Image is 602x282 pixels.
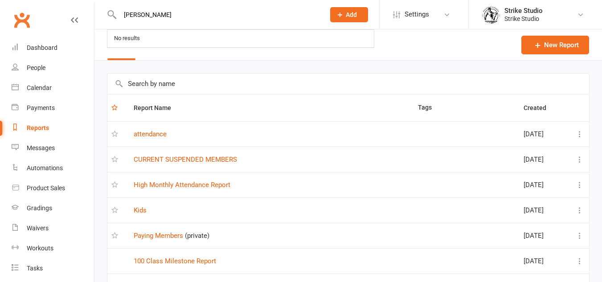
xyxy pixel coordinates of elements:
[134,206,147,214] a: Kids
[12,158,94,178] a: Automations
[524,102,556,113] button: Created
[185,232,209,240] span: (private)
[27,164,63,172] div: Automations
[134,102,181,113] button: Report Name
[27,64,45,71] div: People
[482,6,500,24] img: thumb_image1723780799.png
[134,104,181,111] span: Report Name
[27,104,55,111] div: Payments
[27,84,52,91] div: Calendar
[504,15,543,23] div: Strike Studio
[27,245,53,252] div: Workouts
[504,7,543,15] div: Strike Studio
[134,232,183,240] a: Paying Members
[11,9,33,31] a: Clubworx
[346,11,357,18] span: Add
[12,78,94,98] a: Calendar
[12,58,94,78] a: People
[520,121,567,147] td: [DATE]
[520,197,567,223] td: [DATE]
[12,118,94,138] a: Reports
[12,238,94,258] a: Workouts
[12,258,94,278] a: Tasks
[134,181,230,189] a: High Monthly Attendance Report
[12,38,94,58] a: Dashboard
[520,248,567,274] td: [DATE]
[520,172,567,197] td: [DATE]
[27,144,55,151] div: Messages
[111,32,143,45] div: No results
[521,36,589,54] a: New Report
[134,257,216,265] a: 100 Class Milestone Report
[27,44,57,51] div: Dashboard
[12,98,94,118] a: Payments
[134,130,167,138] a: attendance
[330,7,368,22] button: Add
[27,265,43,272] div: Tasks
[107,74,589,94] input: Search by name
[414,94,519,121] th: Tags
[12,198,94,218] a: Gradings
[12,178,94,198] a: Product Sales
[27,184,65,192] div: Product Sales
[524,104,556,111] span: Created
[405,4,429,25] span: Settings
[520,147,567,172] td: [DATE]
[27,204,52,212] div: Gradings
[520,223,567,248] td: [DATE]
[27,124,49,131] div: Reports
[134,155,237,163] a: CURRENT SUSPENDED MEMBERS
[117,8,319,21] input: Search...
[12,138,94,158] a: Messages
[12,218,94,238] a: Waivers
[27,225,49,232] div: Waivers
